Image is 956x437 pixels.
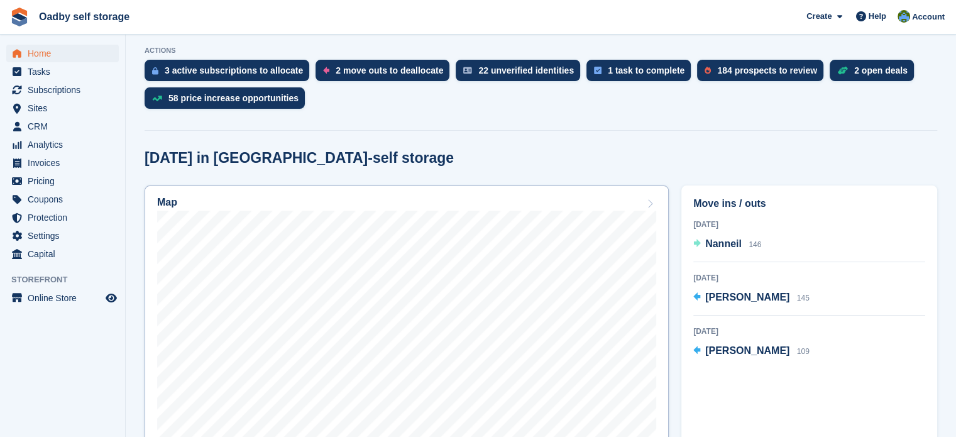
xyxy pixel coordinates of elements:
[705,292,789,302] span: [PERSON_NAME]
[830,60,920,87] a: 2 open deals
[28,45,103,62] span: Home
[705,67,711,74] img: prospect-51fa495bee0391a8d652442698ab0144808aea92771e9ea1ae160a38d050c398.svg
[837,66,848,75] img: deal-1b604bf984904fb50ccaf53a9ad4b4a5d6e5aea283cecdc64d6e3604feb123c2.svg
[693,343,810,360] a: [PERSON_NAME] 109
[11,274,125,286] span: Storefront
[797,294,810,302] span: 145
[28,81,103,99] span: Subscriptions
[6,191,119,208] a: menu
[28,209,103,226] span: Protection
[6,99,119,117] a: menu
[693,290,810,306] a: [PERSON_NAME] 145
[693,326,925,337] div: [DATE]
[28,245,103,263] span: Capital
[693,236,761,253] a: Nanneil 146
[6,81,119,99] a: menu
[316,60,456,87] a: 2 move outs to deallocate
[10,8,29,26] img: stora-icon-8386f47178a22dfd0bd8f6a31ec36ba5ce8667c1dd55bd0f319d3a0aa187defe.svg
[336,65,443,75] div: 2 move outs to deallocate
[6,45,119,62] a: menu
[869,10,886,23] span: Help
[28,63,103,80] span: Tasks
[705,238,742,249] span: Nanneil
[104,290,119,306] a: Preview store
[6,136,119,153] a: menu
[6,154,119,172] a: menu
[717,65,817,75] div: 184 prospects to review
[854,65,908,75] div: 2 open deals
[705,345,789,356] span: [PERSON_NAME]
[463,67,472,74] img: verify_identity-adf6edd0f0f0b5bbfe63781bf79b02c33cf7c696d77639b501bdc392416b5a36.svg
[145,60,316,87] a: 3 active subscriptions to allocate
[898,10,910,23] img: Sanjeave Nagra
[152,67,158,75] img: active_subscription_to_allocate_icon-d502201f5373d7db506a760aba3b589e785aa758c864c3986d89f69b8ff3...
[168,93,299,103] div: 58 price increase opportunities
[693,196,925,211] h2: Move ins / outs
[28,154,103,172] span: Invoices
[478,65,574,75] div: 22 unverified identities
[28,136,103,153] span: Analytics
[586,60,697,87] a: 1 task to complete
[145,47,937,55] p: ACTIONS
[797,347,810,356] span: 109
[145,150,454,167] h2: [DATE] in [GEOGRAPHIC_DATA]-self storage
[6,118,119,135] a: menu
[6,209,119,226] a: menu
[456,60,586,87] a: 22 unverified identities
[749,240,761,249] span: 146
[152,96,162,101] img: price_increase_opportunities-93ffe204e8149a01c8c9dc8f82e8f89637d9d84a8eef4429ea346261dce0b2c0.svg
[28,191,103,208] span: Coupons
[806,10,832,23] span: Create
[693,219,925,230] div: [DATE]
[6,172,119,190] a: menu
[6,227,119,245] a: menu
[28,227,103,245] span: Settings
[697,60,830,87] a: 184 prospects to review
[6,289,119,307] a: menu
[594,67,602,74] img: task-75834270c22a3079a89374b754ae025e5fb1db73e45f91037f5363f120a921f8.svg
[28,172,103,190] span: Pricing
[6,63,119,80] a: menu
[912,11,945,23] span: Account
[34,6,135,27] a: Oadby self storage
[323,67,329,74] img: move_outs_to_deallocate_icon-f764333ba52eb49d3ac5e1228854f67142a1ed5810a6f6cc68b1a99e826820c5.svg
[608,65,684,75] div: 1 task to complete
[693,272,925,284] div: [DATE]
[157,197,177,208] h2: Map
[28,118,103,135] span: CRM
[6,245,119,263] a: menu
[145,87,311,115] a: 58 price increase opportunities
[28,99,103,117] span: Sites
[28,289,103,307] span: Online Store
[165,65,303,75] div: 3 active subscriptions to allocate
